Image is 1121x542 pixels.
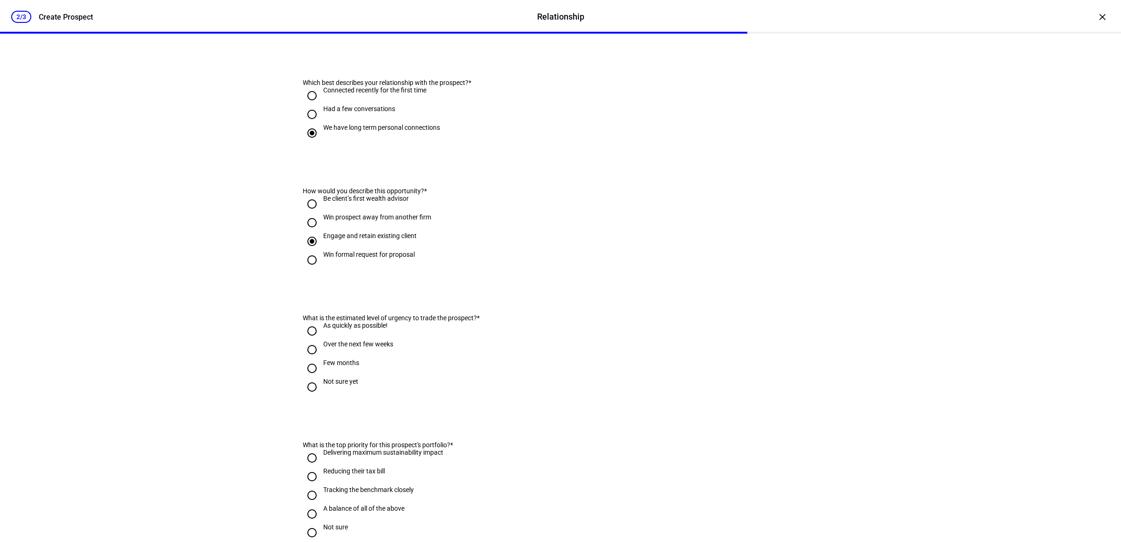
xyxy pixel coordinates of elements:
[323,505,404,512] div: A balance of all of the above
[11,11,31,23] div: 2/3
[537,11,584,23] div: Relationship
[303,79,468,86] span: Which best describes your relationship with the prospect?
[323,213,431,221] div: Win prospect away from another firm
[323,105,395,113] div: Had a few conversations
[323,340,393,348] div: Over the next few weeks
[323,124,440,131] div: We have long term personal connections
[1095,9,1110,24] div: ×
[323,86,426,94] div: Connected recently for the first time
[303,314,477,322] span: What is the estimated level of urgency to trade the prospect?
[303,187,424,195] span: How would you describe this opportunity?
[323,486,414,493] div: Tracking the benchmark closely
[323,378,358,385] div: Not sure yet
[323,195,409,202] div: Be client’s first wealth advisor
[323,467,385,475] div: Reducing their tax bill
[323,322,388,329] div: As quickly as possible!
[39,13,93,21] div: Create Prospect
[323,359,359,366] div: Few months
[323,251,415,258] div: Win formal request for proposal
[323,449,443,456] div: Delivering maximum sustainability impact
[323,232,417,239] div: Engage and retain existing client
[303,441,450,449] span: What is the top priority for this prospect's portfolio?
[323,523,348,531] div: Not sure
